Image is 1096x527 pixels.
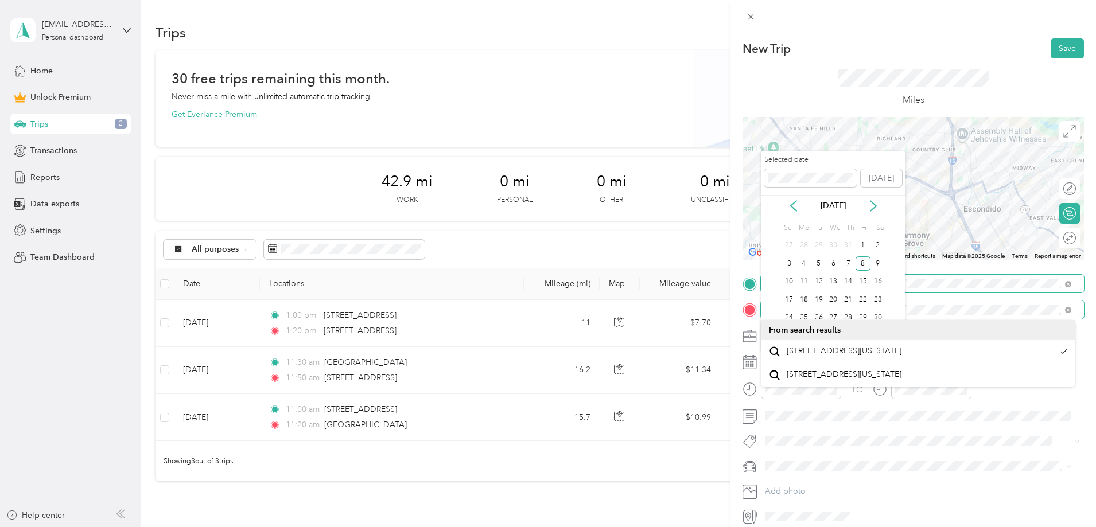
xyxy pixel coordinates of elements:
[1051,38,1084,58] button: Save
[903,93,924,107] p: Miles
[826,292,841,307] div: 20
[796,256,811,271] div: 4
[845,220,856,236] div: Th
[811,256,826,271] div: 5
[942,253,1005,259] span: Map data ©2025 Google
[856,239,870,253] div: 1
[761,483,1084,499] button: Add photo
[782,311,796,325] div: 24
[870,311,885,325] div: 30
[782,220,792,236] div: Su
[811,292,826,307] div: 19
[856,275,870,289] div: 15
[782,275,796,289] div: 10
[743,41,791,57] p: New Trip
[826,239,841,253] div: 30
[796,275,811,289] div: 11
[841,256,856,271] div: 7
[841,292,856,307] div: 21
[852,384,863,396] div: TO
[811,239,826,253] div: 29
[782,292,796,307] div: 17
[787,346,901,356] span: [STREET_ADDRESS][US_STATE]
[856,256,870,271] div: 8
[809,200,857,212] p: [DATE]
[826,256,841,271] div: 6
[769,325,841,335] span: From search results
[841,275,856,289] div: 14
[787,369,901,380] span: [STREET_ADDRESS][US_STATE]
[796,292,811,307] div: 18
[870,239,885,253] div: 2
[811,311,826,325] div: 26
[796,239,811,253] div: 28
[1035,253,1081,259] a: Report a map error
[796,220,809,236] div: Mo
[745,245,783,260] img: Google
[745,245,783,260] a: Open this area in Google Maps (opens a new window)
[782,256,796,271] div: 3
[764,155,857,165] label: Selected date
[856,292,870,307] div: 22
[841,239,856,253] div: 31
[856,311,870,325] div: 29
[861,169,902,188] button: [DATE]
[827,220,841,236] div: We
[841,311,856,325] div: 28
[1032,463,1096,527] iframe: Everlance-gr Chat Button Frame
[811,275,826,289] div: 12
[870,275,885,289] div: 16
[813,220,824,236] div: Tu
[870,256,885,271] div: 9
[875,220,885,236] div: Sa
[826,275,841,289] div: 13
[886,252,935,260] button: Keyboard shortcuts
[782,239,796,253] div: 27
[826,311,841,325] div: 27
[796,311,811,325] div: 25
[870,292,885,307] div: 23
[1012,253,1028,259] a: Terms (opens in new tab)
[860,220,870,236] div: Fr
